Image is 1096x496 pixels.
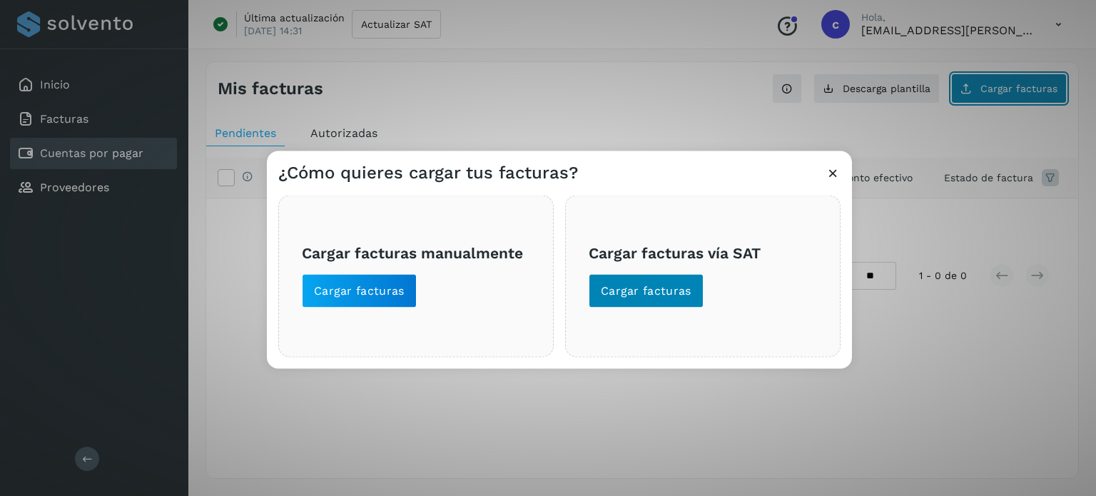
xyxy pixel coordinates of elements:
span: Cargar facturas [314,283,405,298]
span: Cargar facturas [601,283,691,298]
h3: Cargar facturas manualmente [302,244,530,262]
h3: Cargar facturas vía SAT [589,244,817,262]
button: Cargar facturas [302,273,417,308]
h3: ¿Cómo quieres cargar tus facturas? [278,162,578,183]
button: Cargar facturas [589,273,704,308]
